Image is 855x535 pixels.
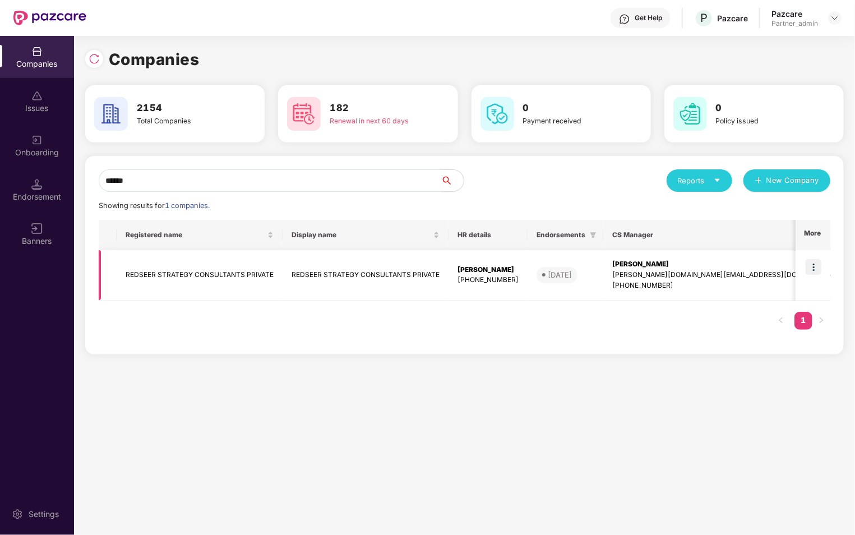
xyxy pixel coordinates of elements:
[137,116,227,126] div: Total Companies
[457,275,519,285] div: [PHONE_NUMBER]
[673,97,707,131] img: svg+xml;base64,PHN2ZyB4bWxucz0iaHR0cDovL3d3dy53My5vcmcvMjAwMC9zdmciIHdpZHRoPSI2MCIgaGVpZ2h0PSI2MC...
[612,280,839,291] div: [PHONE_NUMBER]
[590,232,597,238] span: filter
[31,135,43,146] img: svg+xml;base64,PHN2ZyB3aWR0aD0iMjAiIGhlaWdodD0iMjAiIHZpZXdCb3g9IjAgMCAyMCAyMCIgZmlsbD0ibm9uZSIgeG...
[714,177,721,184] span: caret-down
[126,230,265,239] span: Registered name
[796,220,830,250] th: More
[117,220,283,250] th: Registered name
[612,259,839,270] div: [PERSON_NAME]
[25,509,62,520] div: Settings
[794,312,812,330] li: 1
[766,175,820,186] span: New Company
[449,220,528,250] th: HR details
[537,230,585,239] span: Endorsements
[619,13,630,25] img: svg+xml;base64,PHN2ZyBpZD0iSGVscC0zMngzMiIgeG1sbnM9Imh0dHA6Ly93d3cudzMub3JnLzIwMDAvc3ZnIiB3aWR0aD...
[137,101,227,116] h3: 2154
[830,13,839,22] img: svg+xml;base64,PHN2ZyBpZD0iRHJvcGRvd24tMzJ4MzIiIHhtbG5zPSJodHRwOi8vd3d3LnczLm9yZy8yMDAwL3N2ZyIgd2...
[812,312,830,330] li: Next Page
[778,317,784,324] span: left
[743,169,830,192] button: plusNew Company
[588,228,599,242] span: filter
[31,179,43,190] img: svg+xml;base64,PHN2ZyB3aWR0aD0iMTQuNSIgaGVpZ2h0PSIxNC41IiB2aWV3Qm94PSIwIDAgMTYgMTYiIGZpbGw9Im5vbm...
[31,46,43,57] img: svg+xml;base64,PHN2ZyBpZD0iQ29tcGFuaWVzIiB4bWxucz0iaHR0cDovL3d3dy53My5vcmcvMjAwMC9zdmciIHdpZHRoPS...
[441,176,464,185] span: search
[457,265,519,275] div: [PERSON_NAME]
[165,201,210,210] span: 1 companies.
[117,250,283,301] td: REDSEER STRATEGY CONSULTANTS PRIVATE
[612,270,839,280] div: [PERSON_NAME][DOMAIN_NAME][EMAIL_ADDRESS][DOMAIN_NAME]
[523,101,613,116] h3: 0
[700,11,708,25] span: P
[330,116,420,126] div: Renewal in next 60 days
[716,116,806,126] div: Policy issued
[283,250,449,301] td: REDSEER STRATEGY CONSULTANTS PRIVATE
[548,269,572,280] div: [DATE]
[480,97,514,131] img: svg+xml;base64,PHN2ZyB4bWxucz0iaHR0cDovL3d3dy53My5vcmcvMjAwMC9zdmciIHdpZHRoPSI2MCIgaGVpZ2h0PSI2MC...
[716,101,806,116] h3: 0
[292,230,431,239] span: Display name
[283,220,449,250] th: Display name
[109,47,200,72] h1: Companies
[806,259,821,275] img: icon
[99,201,210,210] span: Showing results for
[678,175,721,186] div: Reports
[771,19,818,28] div: Partner_admin
[330,101,420,116] h3: 182
[523,116,613,126] div: Payment received
[94,97,128,131] img: svg+xml;base64,PHN2ZyB4bWxucz0iaHR0cDovL3d3dy53My5vcmcvMjAwMC9zdmciIHdpZHRoPSI2MCIgaGVpZ2h0PSI2MC...
[772,312,790,330] button: left
[794,312,812,329] a: 1
[772,312,790,330] li: Previous Page
[12,509,23,520] img: svg+xml;base64,PHN2ZyBpZD0iU2V0dGluZy0yMHgyMCIgeG1sbnM9Imh0dHA6Ly93d3cudzMub3JnLzIwMDAvc3ZnIiB3aW...
[771,8,818,19] div: Pazcare
[13,11,86,25] img: New Pazcare Logo
[635,13,662,22] div: Get Help
[31,90,43,102] img: svg+xml;base64,PHN2ZyBpZD0iSXNzdWVzX2Rpc2FibGVkIiB4bWxucz0iaHR0cDovL3d3dy53My5vcmcvMjAwMC9zdmciIH...
[287,97,321,131] img: svg+xml;base64,PHN2ZyB4bWxucz0iaHR0cDovL3d3dy53My5vcmcvMjAwMC9zdmciIHdpZHRoPSI2MCIgaGVpZ2h0PSI2MC...
[717,13,748,24] div: Pazcare
[89,53,100,64] img: svg+xml;base64,PHN2ZyBpZD0iUmVsb2FkLTMyeDMyIiB4bWxucz0iaHR0cDovL3d3dy53My5vcmcvMjAwMC9zdmciIHdpZH...
[612,230,830,239] span: CS Manager
[818,317,825,324] span: right
[441,169,464,192] button: search
[31,223,43,234] img: svg+xml;base64,PHN2ZyB3aWR0aD0iMTYiIGhlaWdodD0iMTYiIHZpZXdCb3g9IjAgMCAxNiAxNiIgZmlsbD0ibm9uZSIgeG...
[812,312,830,330] button: right
[755,177,762,186] span: plus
